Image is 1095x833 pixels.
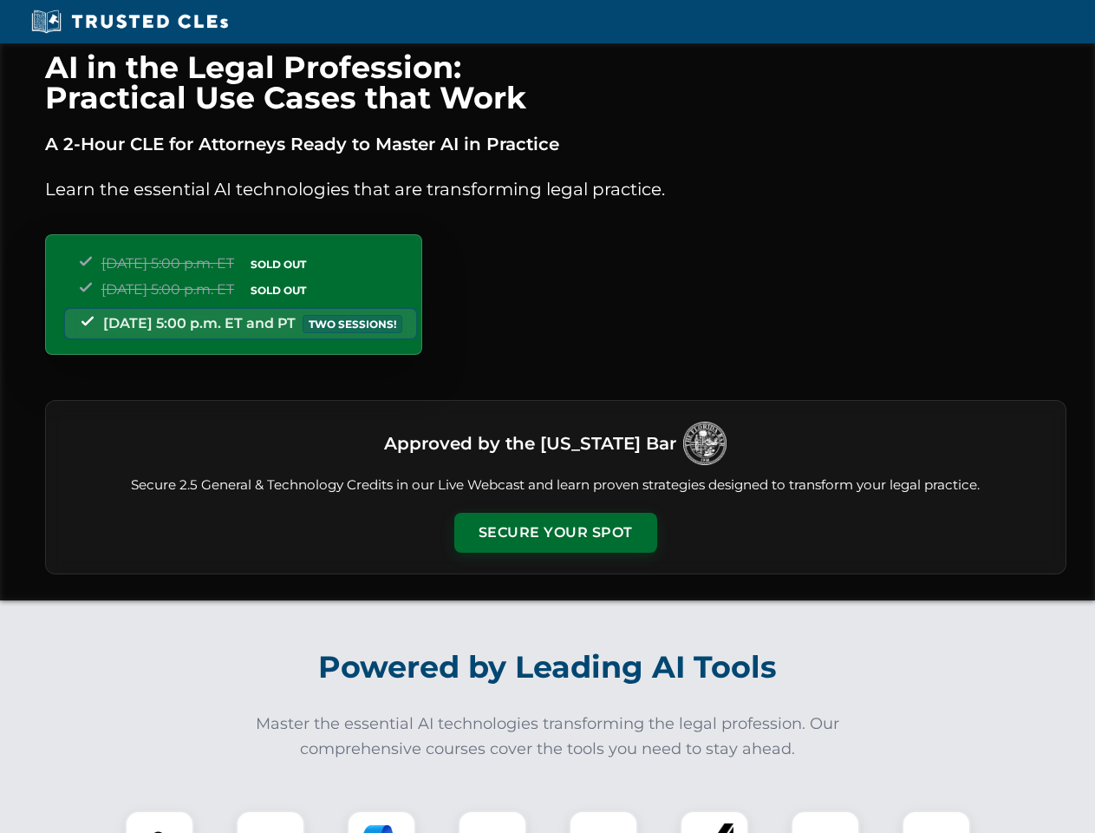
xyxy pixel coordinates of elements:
h2: Powered by Leading AI Tools [68,637,1028,698]
span: SOLD OUT [244,281,312,299]
p: Learn the essential AI technologies that are transforming legal practice. [45,175,1066,203]
span: SOLD OUT [244,255,312,273]
p: A 2-Hour CLE for Attorneys Ready to Master AI in Practice [45,130,1066,158]
p: Master the essential AI technologies transforming the legal profession. Our comprehensive courses... [244,712,851,762]
img: Trusted CLEs [26,9,233,35]
span: [DATE] 5:00 p.m. ET [101,255,234,272]
h1: AI in the Legal Profession: Practical Use Cases that Work [45,52,1066,113]
button: Secure Your Spot [454,513,657,553]
img: Logo [683,422,727,465]
h3: Approved by the [US_STATE] Bar [384,428,676,459]
span: [DATE] 5:00 p.m. ET [101,281,234,298]
p: Secure 2.5 General & Technology Credits in our Live Webcast and learn proven strategies designed ... [67,476,1045,495]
